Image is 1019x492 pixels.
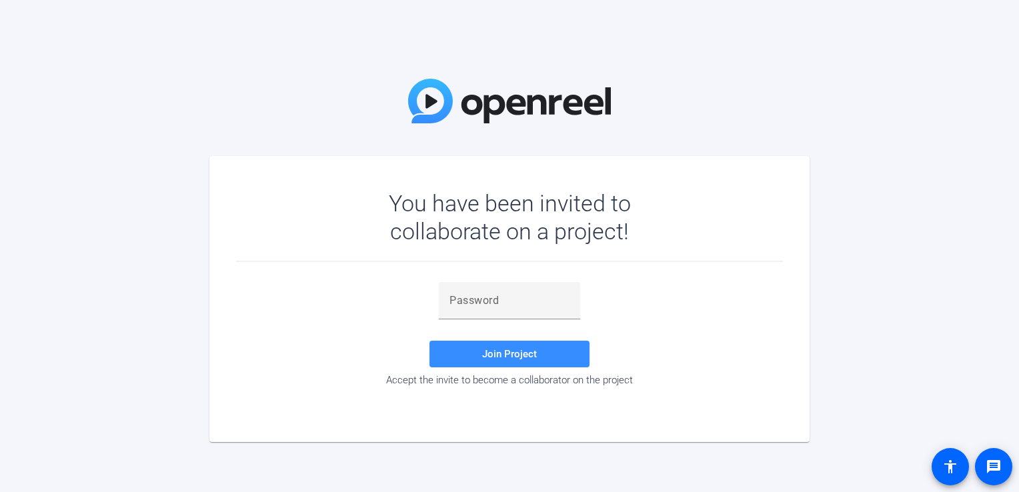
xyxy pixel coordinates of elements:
[482,348,537,360] span: Join Project
[449,293,570,309] input: Password
[350,189,670,245] div: You have been invited to collaborate on a project!
[408,79,611,123] img: OpenReel Logo
[942,459,958,475] mat-icon: accessibility
[986,459,1002,475] mat-icon: message
[429,341,590,367] button: Join Project
[236,374,783,386] div: Accept the invite to become a collaborator on the project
